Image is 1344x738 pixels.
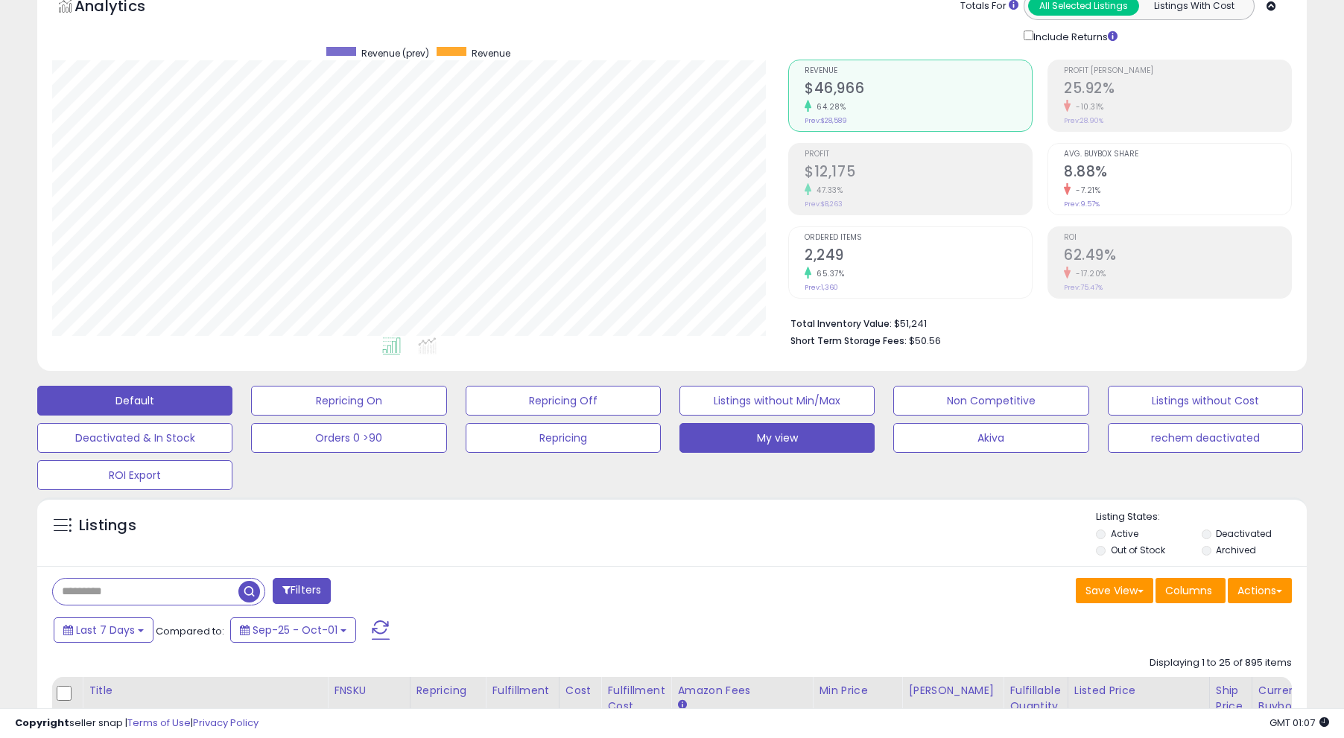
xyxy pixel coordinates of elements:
button: Last 7 Days [54,617,153,643]
small: Prev: 9.57% [1064,200,1100,209]
button: rechem deactivated [1108,423,1303,453]
small: -7.21% [1071,185,1100,196]
button: ROI Export [37,460,232,490]
button: Non Competitive [893,386,1088,416]
span: $50.56 [909,334,941,348]
b: Total Inventory Value: [790,317,892,330]
div: Include Returns [1012,28,1135,45]
div: Ship Price [1216,683,1246,714]
span: Ordered Items [805,234,1032,242]
button: Sep-25 - Oct-01 [230,617,356,643]
a: Terms of Use [127,716,191,730]
small: 65.37% [811,268,844,279]
small: Prev: 28.90% [1064,116,1103,125]
div: Fulfillment Cost [607,683,665,714]
a: Privacy Policy [193,716,259,730]
label: Archived [1216,544,1256,556]
button: Actions [1228,578,1292,603]
span: ROI [1064,234,1291,242]
button: Default [37,386,232,416]
span: Profit [805,150,1032,159]
small: -17.20% [1071,268,1106,279]
button: Listings without Cost [1108,386,1303,416]
div: [PERSON_NAME] [908,683,997,699]
span: Sep-25 - Oct-01 [253,623,337,637]
small: -10.31% [1071,101,1104,112]
small: Prev: 1,360 [805,283,838,292]
h2: $12,175 [805,163,1032,183]
h2: 25.92% [1064,80,1291,100]
span: Columns [1165,583,1212,598]
span: Revenue (prev) [361,47,429,60]
div: Cost [565,683,595,699]
span: Last 7 Days [76,623,135,637]
b: Short Term Storage Fees: [790,334,907,347]
span: Revenue [472,47,510,60]
h5: Listings [79,515,136,536]
button: Filters [273,578,331,604]
p: Listing States: [1096,510,1307,524]
h2: 62.49% [1064,246,1291,267]
button: Repricing On [251,386,446,416]
span: Revenue [805,67,1032,75]
button: Save View [1076,578,1153,603]
label: Active [1111,527,1138,540]
button: Listings without Min/Max [679,386,875,416]
div: FNSKU [334,683,404,699]
strong: Copyright [15,716,69,730]
small: Prev: $28,589 [805,116,847,125]
small: 47.33% [811,185,843,196]
div: Repricing [416,683,480,699]
div: Fulfillment [492,683,552,699]
div: Amazon Fees [677,683,806,699]
h2: $46,966 [805,80,1032,100]
li: $51,241 [790,314,1281,331]
label: Deactivated [1216,527,1272,540]
div: Listed Price [1074,683,1203,699]
button: Deactivated & In Stock [37,423,232,453]
h2: 8.88% [1064,163,1291,183]
small: Prev: $8,263 [805,200,843,209]
small: Prev: 75.47% [1064,283,1103,292]
button: Orders 0 >90 [251,423,446,453]
label: Out of Stock [1111,544,1165,556]
div: Fulfillable Quantity [1009,683,1061,714]
small: 64.28% [811,101,846,112]
span: Profit [PERSON_NAME] [1064,67,1291,75]
button: Repricing Off [466,386,661,416]
h2: 2,249 [805,246,1032,267]
span: Compared to: [156,624,224,638]
button: Columns [1156,578,1226,603]
div: Displaying 1 to 25 of 895 items [1150,656,1292,670]
div: Min Price [819,683,896,699]
button: Repricing [466,423,661,453]
div: seller snap | | [15,716,259,731]
button: Akiva [893,423,1088,453]
div: Title [89,683,321,699]
span: Avg. Buybox Share [1064,150,1291,159]
span: 2025-10-9 01:07 GMT [1269,716,1329,730]
button: My view [679,423,875,453]
div: Current Buybox Price [1258,683,1335,714]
